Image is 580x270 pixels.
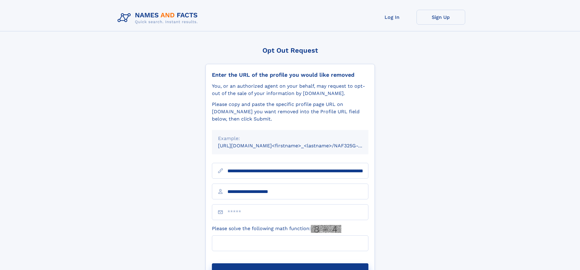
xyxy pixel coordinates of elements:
[417,10,465,25] a: Sign Up
[212,82,368,97] div: You, or an authorized agent on your behalf, may request to opt-out of the sale of your informatio...
[212,101,368,123] div: Please copy and paste the specific profile page URL on [DOMAIN_NAME] you want removed into the Pr...
[212,72,368,78] div: Enter the URL of the profile you would like removed
[218,135,362,142] div: Example:
[368,10,417,25] a: Log In
[218,143,380,149] small: [URL][DOMAIN_NAME]<firstname>_<lastname>/NAF325G-xxxxxxxx
[115,10,203,26] img: Logo Names and Facts
[212,225,341,233] label: Please solve the following math function:
[206,47,375,54] div: Opt Out Request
